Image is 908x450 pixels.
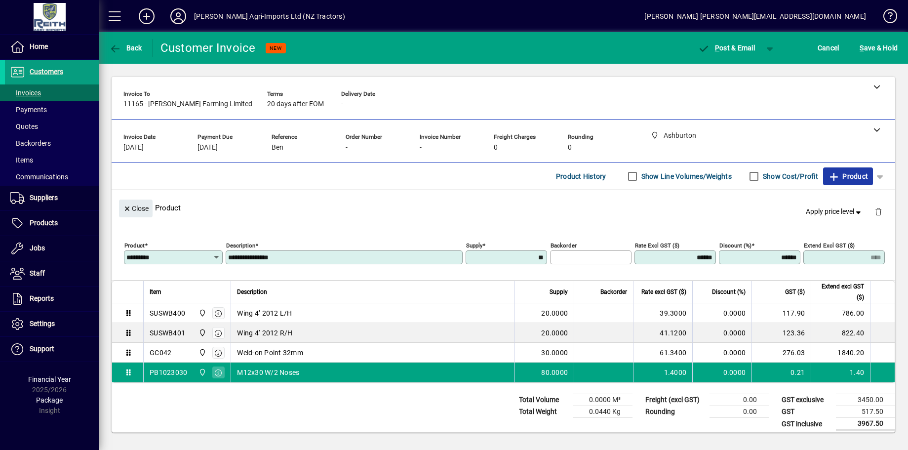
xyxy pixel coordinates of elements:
[550,286,568,297] span: Supply
[10,139,51,147] span: Backorders
[346,144,348,152] span: -
[644,8,866,24] div: [PERSON_NAME] [PERSON_NAME][EMAIL_ADDRESS][DOMAIN_NAME]
[150,308,185,318] div: SUSWB400
[107,39,145,57] button: Back
[270,45,282,51] span: NEW
[635,242,679,249] mat-label: Rate excl GST ($)
[541,328,568,338] span: 20.0000
[5,236,99,261] a: Jobs
[237,308,292,318] span: Wing 4'' 2012 L/H
[5,118,99,135] a: Quotes
[751,323,811,343] td: 123.36
[811,363,870,382] td: 1.40
[30,345,54,353] span: Support
[639,368,686,377] div: 1.4000
[836,406,895,418] td: 517.50
[600,286,627,297] span: Backorder
[10,89,41,97] span: Invoices
[341,100,343,108] span: -
[237,328,292,338] span: Wing 4'' 2012 R/H
[692,303,751,323] td: 0.0000
[124,242,145,249] mat-label: Product
[640,406,710,418] td: Rounding
[5,168,99,185] a: Communications
[28,375,71,383] span: Financial Year
[857,39,900,57] button: Save & Hold
[818,40,839,56] span: Cancel
[777,418,836,430] td: GST inclusive
[693,39,760,57] button: Post & Email
[777,406,836,418] td: GST
[237,286,267,297] span: Description
[860,44,864,52] span: S
[30,269,45,277] span: Staff
[267,100,324,108] span: 20 days after EOM
[692,363,751,382] td: 0.0000
[237,348,303,358] span: Weld-on Point 32mm
[514,394,573,406] td: Total Volume
[10,123,38,130] span: Quotes
[710,394,769,406] td: 0.00
[272,144,283,152] span: Ben
[123,144,144,152] span: [DATE]
[10,106,47,114] span: Payments
[811,323,870,343] td: 822.40
[867,200,890,223] button: Delete
[5,135,99,152] a: Backorders
[751,363,811,382] td: 0.21
[5,337,99,362] a: Support
[719,242,751,249] mat-label: Discount (%)
[150,286,161,297] span: Item
[150,328,185,338] div: SUSWB401
[811,343,870,363] td: 1840.20
[751,303,811,323] td: 117.90
[30,68,63,76] span: Customers
[30,194,58,202] span: Suppliers
[815,39,842,57] button: Cancel
[109,44,142,52] span: Back
[710,406,769,418] td: 0.00
[5,211,99,236] a: Products
[785,286,805,297] span: GST ($)
[10,156,33,164] span: Items
[860,40,898,56] span: ave & Hold
[466,242,482,249] mat-label: Supply
[162,7,194,25] button: Profile
[876,2,896,34] a: Knowledge Base
[761,171,818,181] label: Show Cost/Profit
[639,328,686,338] div: 41.1200
[30,320,55,327] span: Settings
[639,308,686,318] div: 39.3000
[5,186,99,210] a: Suppliers
[194,8,345,24] div: [PERSON_NAME] Agri-Imports Ltd (NZ Tractors)
[836,418,895,430] td: 3967.50
[804,242,855,249] mat-label: Extend excl GST ($)
[494,144,498,152] span: 0
[5,84,99,101] a: Invoices
[119,200,153,217] button: Close
[541,308,568,318] span: 20.0000
[573,394,632,406] td: 0.0000 M³
[237,368,299,377] span: M12x30 W/2 Noses
[836,394,895,406] td: 3450.00
[123,201,149,217] span: Close
[150,368,187,377] div: PB1023030
[552,167,610,185] button: Product History
[196,327,207,338] span: Ashburton
[5,261,99,286] a: Staff
[715,44,719,52] span: P
[10,173,68,181] span: Communications
[751,343,811,363] td: 276.03
[5,152,99,168] a: Items
[802,203,867,221] button: Apply price level
[197,144,218,152] span: [DATE]
[639,171,732,181] label: Show Line Volumes/Weights
[573,406,632,418] td: 0.0440 Kg
[5,35,99,59] a: Home
[639,348,686,358] div: 61.3400
[640,394,710,406] td: Freight (excl GST)
[36,396,63,404] span: Package
[541,368,568,377] span: 80.0000
[112,190,895,226] div: Product
[514,406,573,418] td: Total Weight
